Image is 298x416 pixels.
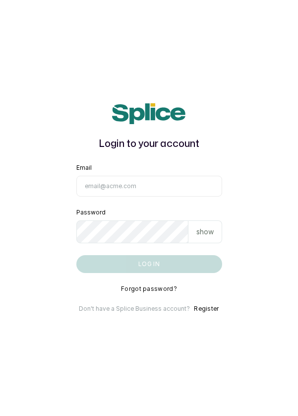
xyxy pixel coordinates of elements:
input: email@acme.com [76,176,222,197]
p: show [196,227,214,237]
button: Log in [76,255,222,273]
button: Forgot password? [121,285,177,293]
label: Email [76,164,92,172]
h1: Login to your account [76,136,222,152]
p: Don't have a Splice Business account? [79,305,190,313]
label: Password [76,208,106,216]
button: Register [194,305,219,313]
